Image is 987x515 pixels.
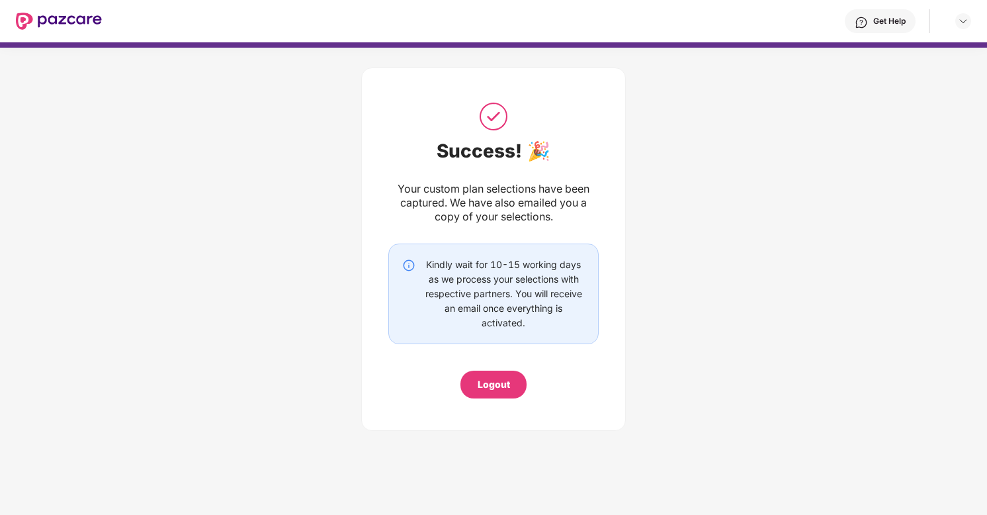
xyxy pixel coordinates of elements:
[477,100,510,133] img: svg+xml;base64,PHN2ZyB3aWR0aD0iNTAiIGhlaWdodD0iNTAiIHZpZXdCb3g9IjAgMCA1MCA1MCIgZmlsbD0ibm9uZSIgeG...
[958,16,968,26] img: svg+xml;base64,PHN2ZyBpZD0iRHJvcGRvd24tMzJ4MzIiIHhtbG5zPSJodHRwOi8vd3d3LnczLm9yZy8yMDAwL3N2ZyIgd2...
[16,13,102,30] img: New Pazcare Logo
[422,257,585,330] div: Kindly wait for 10-15 working days as we process your selections with respective partners. You wi...
[478,377,510,392] div: Logout
[855,16,868,29] img: svg+xml;base64,PHN2ZyBpZD0iSGVscC0zMngzMiIgeG1sbnM9Imh0dHA6Ly93d3cudzMub3JnLzIwMDAvc3ZnIiB3aWR0aD...
[388,140,599,162] div: Success! 🎉
[388,182,599,224] div: Your custom plan selections have been captured. We have also emailed you a copy of your selections.
[402,259,415,272] img: svg+xml;base64,PHN2ZyBpZD0iSW5mby0yMHgyMCIgeG1sbnM9Imh0dHA6Ly93d3cudzMub3JnLzIwMDAvc3ZnIiB3aWR0aD...
[873,16,906,26] div: Get Help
